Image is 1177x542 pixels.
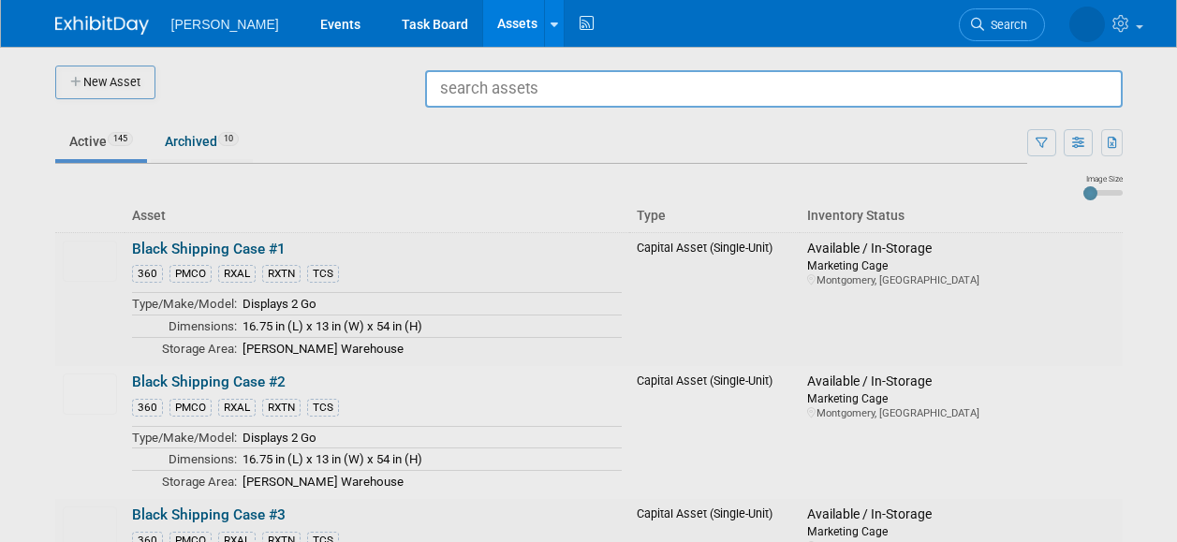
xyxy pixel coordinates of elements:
a: Search [959,8,1045,41]
img: Amber Vincent [1069,7,1105,42]
input: search assets [425,70,1123,108]
img: ExhibitDay [55,16,149,35]
span: [PERSON_NAME] [171,17,279,32]
span: Search [984,18,1027,32]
